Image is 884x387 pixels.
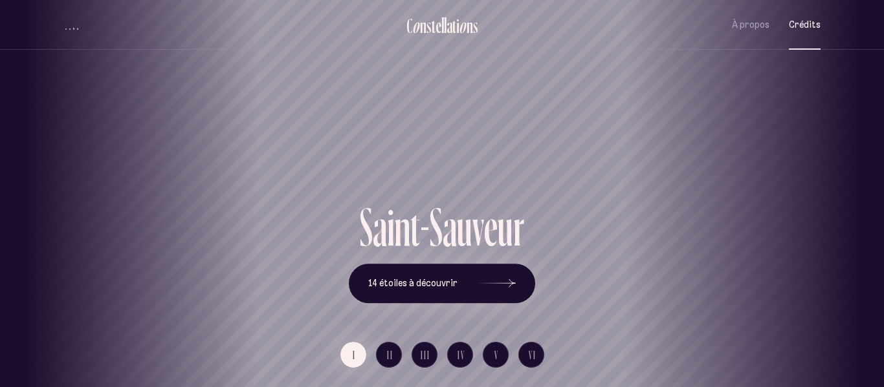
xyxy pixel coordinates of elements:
div: u [457,200,472,254]
div: C [406,15,412,36]
div: t [452,15,456,36]
div: i [387,200,394,254]
div: o [412,15,420,36]
span: 14 étoiles à découvrir [368,278,458,289]
div: a [447,15,452,36]
span: Crédits [789,19,821,30]
div: t [432,15,436,36]
span: VI [529,350,536,361]
button: V [483,342,509,368]
button: VI [518,342,544,368]
span: À propos [732,19,769,30]
div: S [430,200,443,254]
button: À propos [732,10,769,40]
div: u [498,200,513,254]
div: n [467,15,473,36]
div: i [456,15,459,36]
div: r [513,200,524,254]
div: a [443,200,457,254]
div: a [373,200,387,254]
button: volume audio [63,18,80,32]
div: - [420,200,430,254]
button: Crédits [789,10,821,40]
span: III [421,350,430,361]
button: I [340,342,366,368]
div: n [420,15,426,36]
div: l [444,15,447,36]
span: IV [458,350,465,361]
div: S [360,200,373,254]
button: III [412,342,437,368]
button: IV [447,342,473,368]
div: v [472,200,484,254]
div: s [473,15,478,36]
span: V [494,350,499,361]
span: II [387,350,393,361]
div: l [441,15,444,36]
div: n [394,200,410,254]
div: e [436,15,441,36]
div: e [484,200,498,254]
div: o [459,15,467,36]
div: s [426,15,432,36]
button: II [376,342,402,368]
div: t [410,200,420,254]
span: I [353,350,356,361]
button: 14 étoiles à découvrir [349,264,535,304]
